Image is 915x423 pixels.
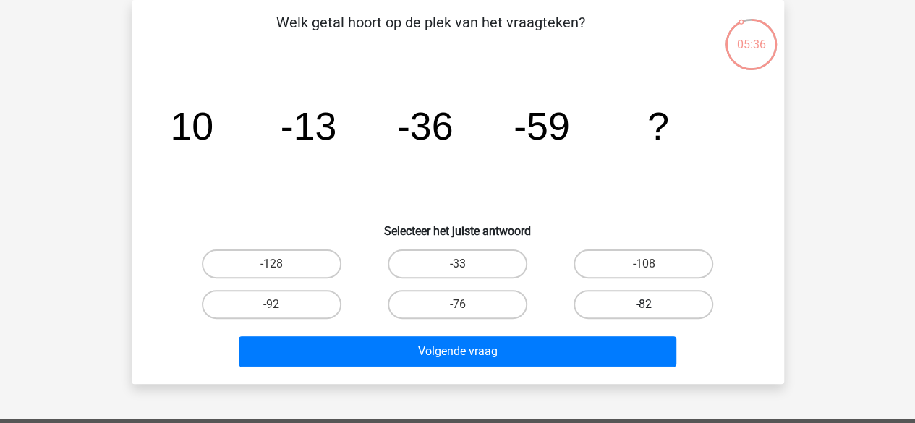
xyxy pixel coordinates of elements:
tspan: -36 [396,104,453,148]
div: 05:36 [724,17,778,54]
label: -128 [202,249,341,278]
h6: Selecteer het juiste antwoord [155,213,761,238]
label: -108 [574,249,713,278]
tspan: -59 [514,104,570,148]
label: -33 [388,249,527,278]
tspan: ? [647,104,669,148]
label: -76 [388,290,527,319]
label: -92 [202,290,341,319]
p: Welk getal hoort op de plek van het vraagteken? [155,12,707,55]
label: -82 [574,290,713,319]
tspan: 10 [170,104,213,148]
button: Volgende vraag [239,336,676,367]
tspan: -13 [280,104,336,148]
